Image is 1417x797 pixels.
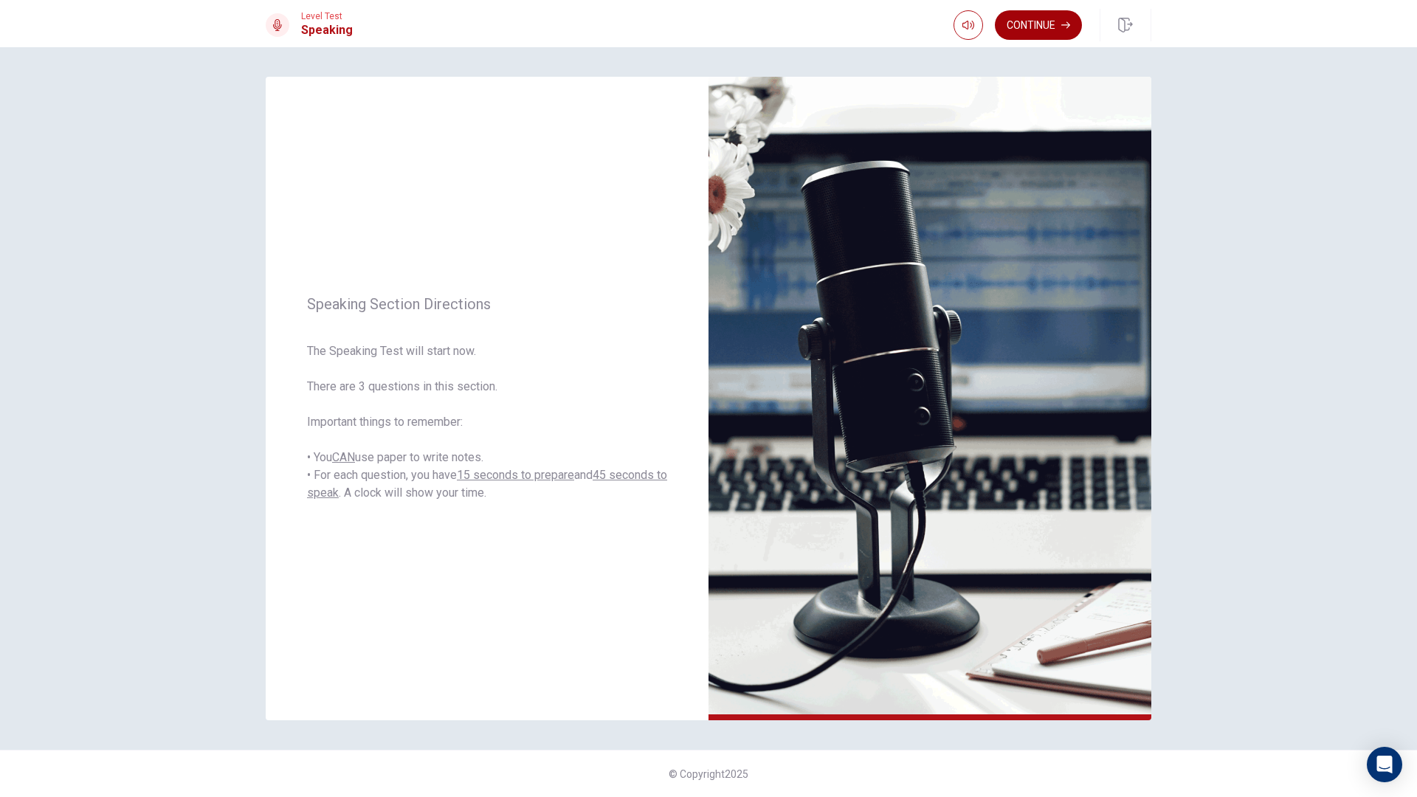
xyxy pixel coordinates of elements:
[301,21,353,39] h1: Speaking
[995,10,1082,40] button: Continue
[301,11,353,21] span: Level Test
[307,295,667,313] span: Speaking Section Directions
[332,450,355,464] u: CAN
[669,768,748,780] span: © Copyright 2025
[708,77,1151,720] img: speaking intro
[307,342,667,502] span: The Speaking Test will start now. There are 3 questions in this section. Important things to reme...
[457,468,574,482] u: 15 seconds to prepare
[1367,747,1402,782] div: Open Intercom Messenger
